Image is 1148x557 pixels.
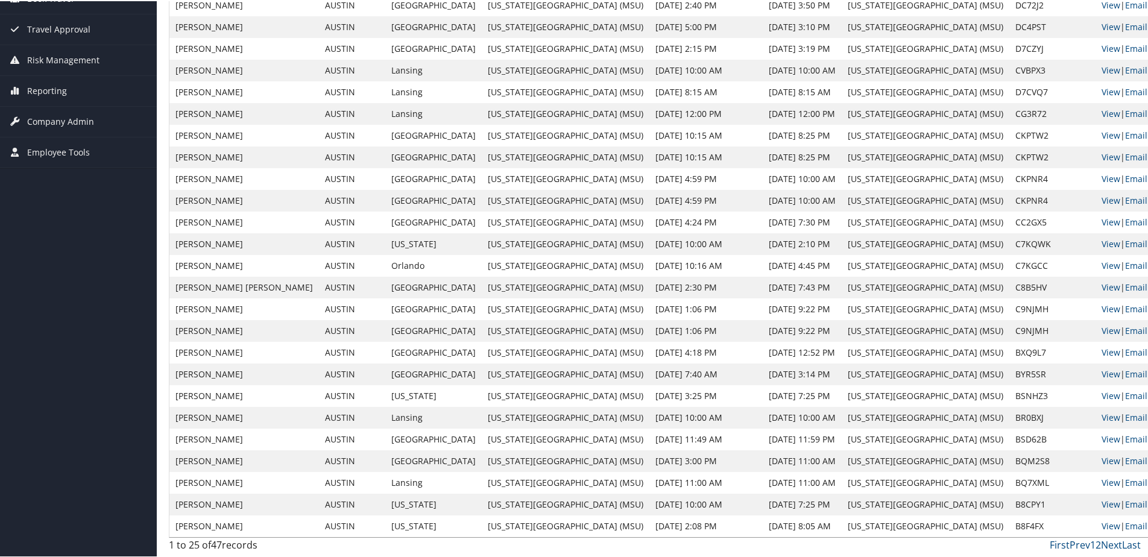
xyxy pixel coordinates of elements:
[385,15,482,37] td: [GEOGRAPHIC_DATA]
[169,362,319,384] td: [PERSON_NAME]
[1009,37,1096,58] td: D7CZYJ
[319,189,385,210] td: AUSTIN
[763,102,842,124] td: [DATE] 12:00 PM
[1009,58,1096,80] td: CVBPX3
[1009,232,1096,254] td: C7KQWK
[1102,432,1120,444] a: View
[1125,85,1147,96] a: Email
[1102,20,1120,31] a: View
[1102,280,1120,292] a: View
[649,297,763,319] td: [DATE] 1:06 PM
[1125,389,1147,400] a: Email
[842,232,1009,254] td: [US_STATE][GEOGRAPHIC_DATA] (MSU)
[319,427,385,449] td: AUSTIN
[385,514,482,536] td: [US_STATE]
[649,449,763,471] td: [DATE] 3:00 PM
[1009,80,1096,102] td: D7CVQ7
[1009,384,1096,406] td: BSNHZ3
[649,210,763,232] td: [DATE] 4:24 PM
[842,406,1009,427] td: [US_STATE][GEOGRAPHIC_DATA] (MSU)
[319,37,385,58] td: AUSTIN
[211,537,222,550] span: 47
[482,254,649,275] td: [US_STATE][GEOGRAPHIC_DATA] (MSU)
[385,145,482,167] td: [GEOGRAPHIC_DATA]
[649,58,763,80] td: [DATE] 10:00 AM
[763,58,842,80] td: [DATE] 10:00 AM
[842,145,1009,167] td: [US_STATE][GEOGRAPHIC_DATA] (MSU)
[763,297,842,319] td: [DATE] 9:22 PM
[169,124,319,145] td: [PERSON_NAME]
[385,297,482,319] td: [GEOGRAPHIC_DATA]
[842,297,1009,319] td: [US_STATE][GEOGRAPHIC_DATA] (MSU)
[1102,194,1120,205] a: View
[319,232,385,254] td: AUSTIN
[1009,102,1096,124] td: CG3R72
[1009,406,1096,427] td: BR0BXJ
[1009,341,1096,362] td: BXQ9L7
[1009,471,1096,492] td: BQ7XML
[1102,302,1120,313] a: View
[169,537,399,557] div: 1 to 25 of records
[27,44,99,74] span: Risk Management
[1102,476,1120,487] a: View
[1125,345,1147,357] a: Email
[1096,537,1101,550] a: 2
[385,406,482,427] td: Lansing
[1009,449,1096,471] td: BQM2S8
[169,427,319,449] td: [PERSON_NAME]
[169,297,319,319] td: [PERSON_NAME]
[1125,454,1147,465] a: Email
[649,124,763,145] td: [DATE] 10:15 AM
[842,275,1009,297] td: [US_STATE][GEOGRAPHIC_DATA] (MSU)
[319,102,385,124] td: AUSTIN
[1090,537,1096,550] a: 1
[482,145,649,167] td: [US_STATE][GEOGRAPHIC_DATA] (MSU)
[482,471,649,492] td: [US_STATE][GEOGRAPHIC_DATA] (MSU)
[385,362,482,384] td: [GEOGRAPHIC_DATA]
[482,58,649,80] td: [US_STATE][GEOGRAPHIC_DATA] (MSU)
[842,189,1009,210] td: [US_STATE][GEOGRAPHIC_DATA] (MSU)
[385,58,482,80] td: Lansing
[169,492,319,514] td: [PERSON_NAME]
[27,136,90,166] span: Employee Tools
[842,80,1009,102] td: [US_STATE][GEOGRAPHIC_DATA] (MSU)
[1125,367,1147,379] a: Email
[1102,367,1120,379] a: View
[842,427,1009,449] td: [US_STATE][GEOGRAPHIC_DATA] (MSU)
[1125,324,1147,335] a: Email
[1125,172,1147,183] a: Email
[1102,259,1120,270] a: View
[1125,302,1147,313] a: Email
[763,341,842,362] td: [DATE] 12:52 PM
[1125,150,1147,162] a: Email
[385,449,482,471] td: [GEOGRAPHIC_DATA]
[169,145,319,167] td: [PERSON_NAME]
[319,449,385,471] td: AUSTIN
[1102,107,1120,118] a: View
[763,492,842,514] td: [DATE] 7:25 PM
[482,492,649,514] td: [US_STATE][GEOGRAPHIC_DATA] (MSU)
[649,232,763,254] td: [DATE] 10:00 AM
[169,406,319,427] td: [PERSON_NAME]
[482,406,649,427] td: [US_STATE][GEOGRAPHIC_DATA] (MSU)
[842,362,1009,384] td: [US_STATE][GEOGRAPHIC_DATA] (MSU)
[319,80,385,102] td: AUSTIN
[319,15,385,37] td: AUSTIN
[1102,324,1120,335] a: View
[319,341,385,362] td: AUSTIN
[482,80,649,102] td: [US_STATE][GEOGRAPHIC_DATA] (MSU)
[1009,275,1096,297] td: C8B5HV
[1009,514,1096,536] td: B8F4FX
[763,362,842,384] td: [DATE] 3:14 PM
[1009,492,1096,514] td: B8CPY1
[1125,42,1147,53] a: Email
[319,167,385,189] td: AUSTIN
[169,254,319,275] td: [PERSON_NAME]
[1125,128,1147,140] a: Email
[763,471,842,492] td: [DATE] 11:00 AM
[763,37,842,58] td: [DATE] 3:19 PM
[1102,237,1120,248] a: View
[27,105,94,136] span: Company Admin
[763,189,842,210] td: [DATE] 10:00 AM
[1102,42,1120,53] a: View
